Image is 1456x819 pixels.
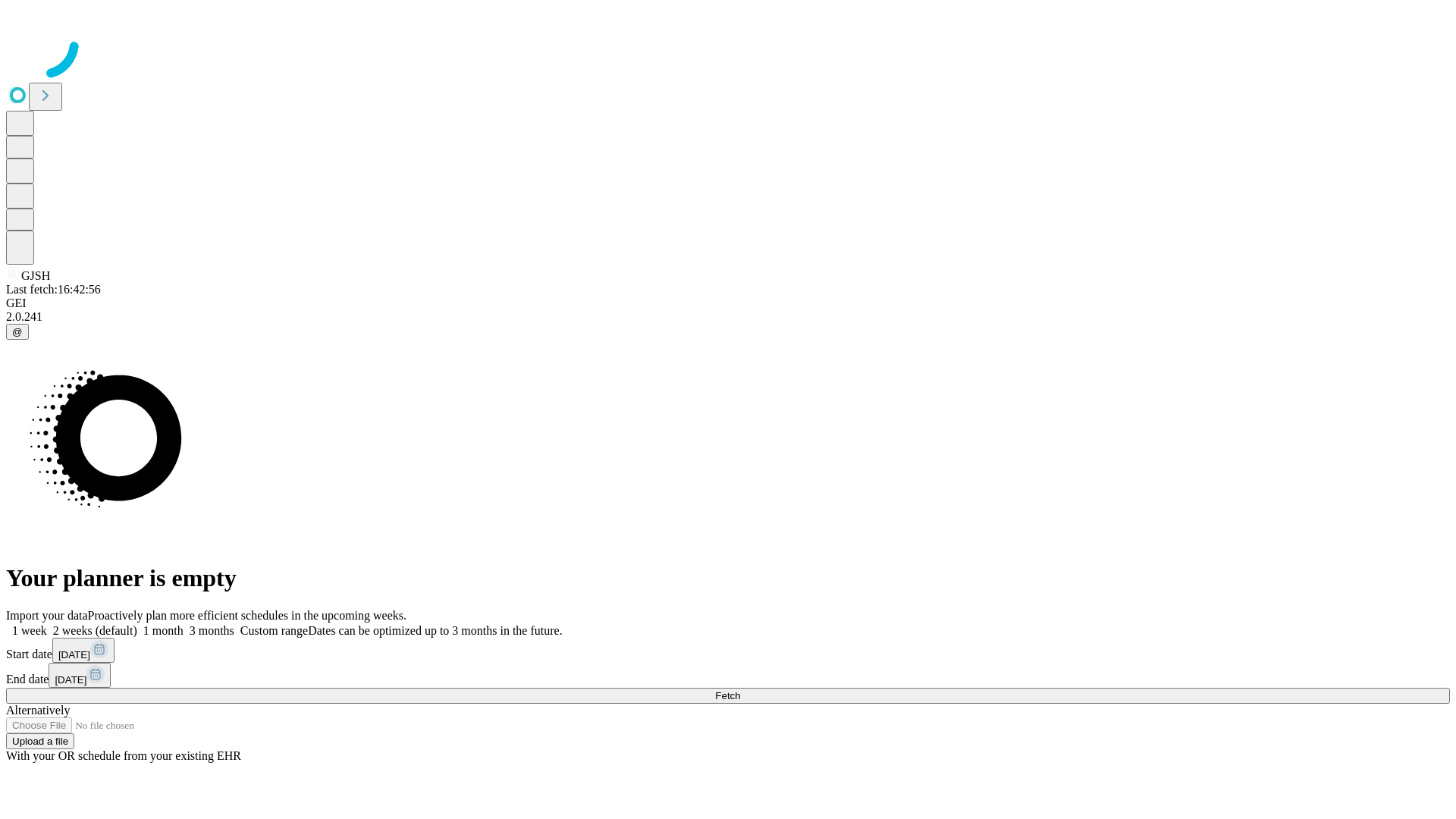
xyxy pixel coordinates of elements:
[6,310,1450,324] div: 2.0.241
[52,638,115,663] button: [DATE]
[88,609,406,622] span: Proactively plan more efficient schedules in the upcoming weeks.
[308,624,562,637] span: Dates can be optimized up to 3 months in the future.
[6,704,70,717] span: Alternatively
[6,297,1450,310] div: GEI
[6,749,241,762] span: With your OR schedule from your existing EHR
[12,326,23,337] span: @
[6,283,101,296] span: Last fetch: 16:42:56
[6,324,29,340] button: @
[6,609,88,622] span: Import your data
[6,638,1450,663] div: Start date
[715,690,740,701] span: Fetch
[6,688,1450,704] button: Fetch
[190,624,234,637] span: 3 months
[6,733,74,749] button: Upload a file
[6,564,1450,592] h1: Your planner is empty
[12,624,47,637] span: 1 week
[240,624,308,637] span: Custom range
[58,649,90,661] span: [DATE]
[21,269,50,282] span: GJSH
[6,663,1450,688] div: End date
[53,624,137,637] span: 2 weeks (default)
[55,674,86,686] span: [DATE]
[49,663,111,688] button: [DATE]
[143,624,184,637] span: 1 month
